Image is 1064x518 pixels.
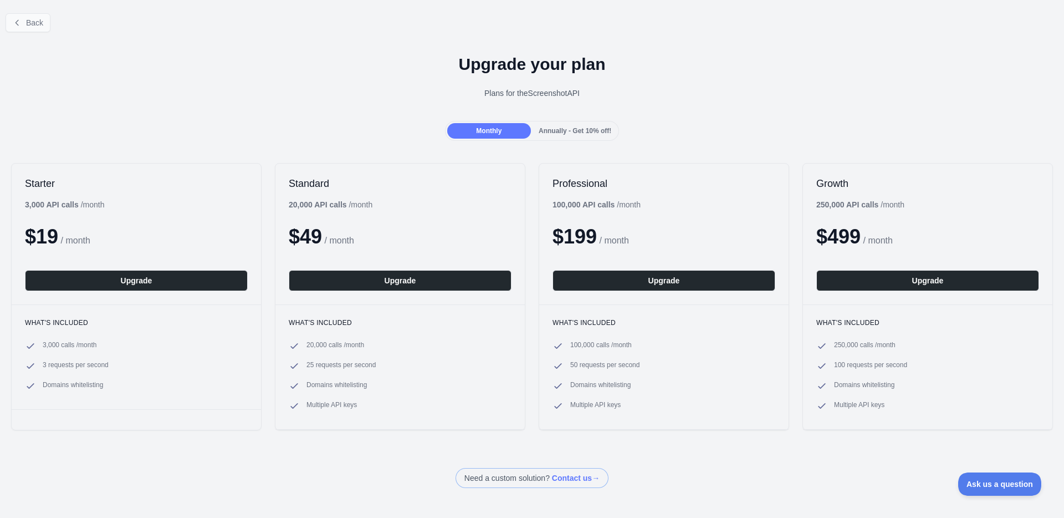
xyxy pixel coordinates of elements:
span: $ 499 [816,225,861,248]
button: Upgrade [289,270,511,291]
iframe: Toggle Customer Support [958,473,1042,496]
span: $ 199 [553,225,597,248]
button: Upgrade [816,270,1039,291]
button: Upgrade [553,270,775,291]
span: / month [600,236,629,245]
